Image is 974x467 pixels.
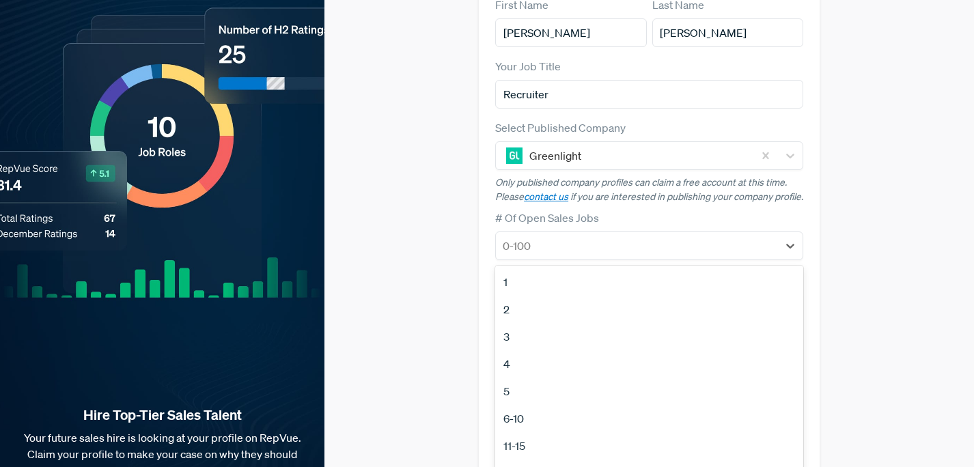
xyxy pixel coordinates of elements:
[495,58,561,74] label: Your Job Title
[22,406,303,424] strong: Hire Top-Tier Sales Talent
[506,147,523,164] img: Greenlight
[524,190,568,203] a: contact us
[495,268,803,296] div: 1
[495,323,803,350] div: 3
[652,18,804,47] input: Last Name
[495,350,803,378] div: 4
[495,18,647,47] input: First Name
[495,175,803,204] p: Only published company profiles can claim a free account at this time. Please if you are interest...
[495,432,803,459] div: 11-15
[495,210,599,226] label: # Of Open Sales Jobs
[495,119,626,136] label: Select Published Company
[495,296,803,323] div: 2
[495,405,803,432] div: 6-10
[495,378,803,405] div: 5
[495,80,803,109] input: Title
